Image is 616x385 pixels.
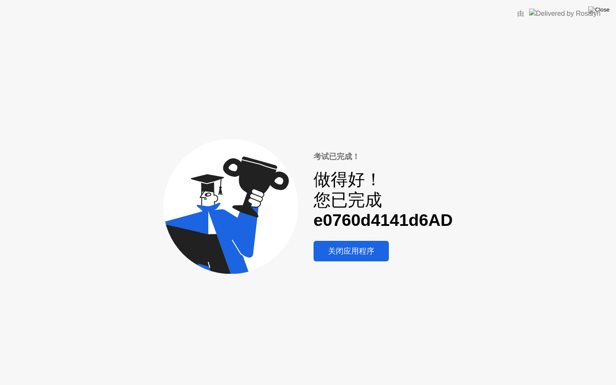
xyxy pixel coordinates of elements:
[314,210,453,229] b: e0760d4141d6AD
[314,151,453,163] div: 考试已完成！
[314,169,453,231] div: 做得好！ 您已完成
[316,246,386,256] div: 关闭应用程序
[314,241,389,261] button: 关闭应用程序
[517,9,524,19] div: 由
[529,9,601,18] img: Delivered by Rosalyn
[588,6,610,13] img: Close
